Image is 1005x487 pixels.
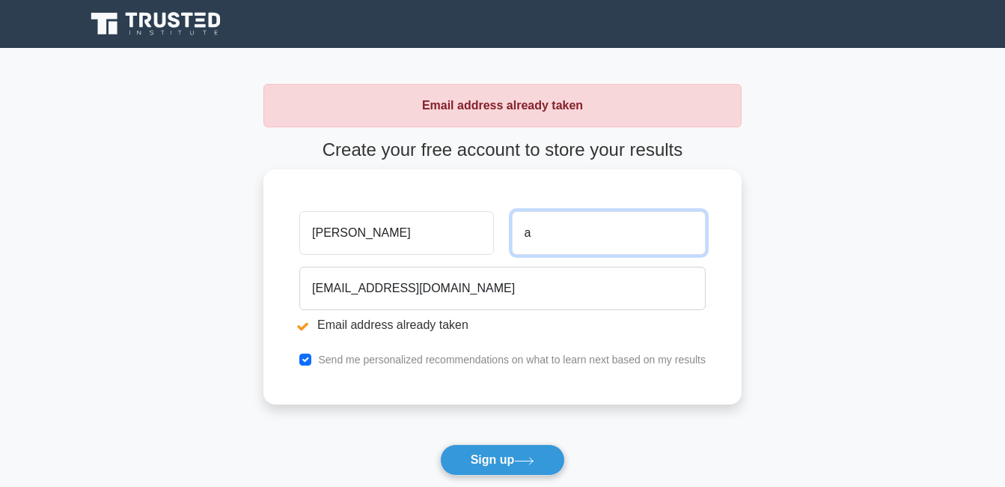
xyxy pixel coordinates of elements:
[318,354,706,366] label: Send me personalized recommendations on what to learn next based on my results
[512,211,706,255] input: Last name
[422,99,583,112] strong: Email address already taken
[263,139,742,161] h4: Create your free account to store your results
[440,444,566,476] button: Sign up
[299,267,706,310] input: Email
[299,316,706,334] li: Email address already taken
[299,211,493,255] input: First name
